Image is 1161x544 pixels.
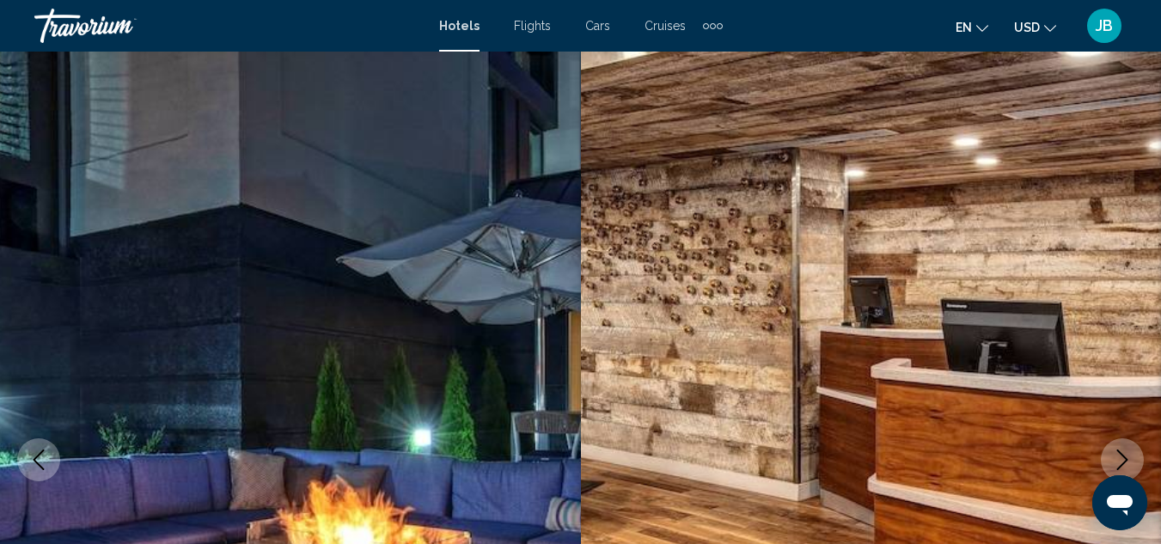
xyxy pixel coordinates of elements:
[645,19,686,33] a: Cruises
[514,19,551,33] a: Flights
[956,21,972,34] span: en
[1096,17,1113,34] span: JB
[1014,21,1040,34] span: USD
[34,9,422,43] a: Travorium
[1014,15,1056,40] button: Change currency
[585,19,610,33] a: Cars
[703,12,723,40] button: Extra navigation items
[1092,475,1147,530] iframe: Button to launch messaging window
[1101,438,1144,481] button: Next image
[17,438,60,481] button: Previous image
[956,15,988,40] button: Change language
[1082,8,1127,44] button: User Menu
[439,19,480,33] a: Hotels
